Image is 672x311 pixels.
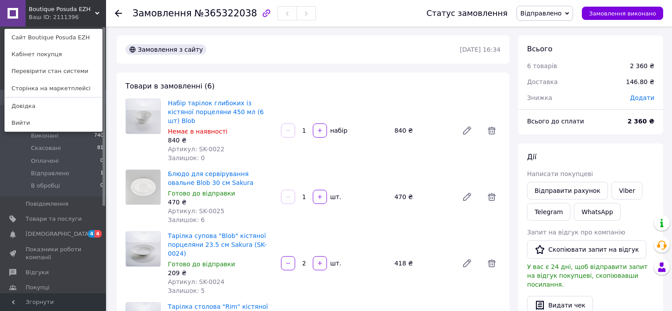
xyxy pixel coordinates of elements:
[527,153,536,161] span: Дії
[5,115,102,131] a: Вийти
[168,136,274,145] div: 840 ₴
[483,188,501,206] span: Видалити
[582,7,663,20] button: Замовлення виконано
[126,99,160,134] img: Набір тарілок глибоких із кістяної порцеляни 450 мл (6 шт) Blob
[426,9,508,18] div: Статус замовлення
[168,232,266,257] a: Тарілка супова "Blob" кістяної порцеляни 23.5 см Sakura (SK-0024)
[168,128,228,135] span: Немає в наявності
[168,154,205,161] span: Залишок: 0
[126,170,160,204] img: Блюдо для сервірування овальне Blob 30 см Sakura
[5,98,102,115] a: Довідка
[527,62,557,69] span: 6 товарів
[458,254,476,272] a: Редагувати
[168,278,224,285] span: Артикул: SK-0024
[527,78,558,85] span: Доставка
[391,124,455,137] div: 840 ₴
[168,198,274,207] div: 470 ₴
[168,170,254,186] a: Блюдо для сервірування овальне Blob 30 см Sakura
[26,246,82,261] span: Показники роботи компанії
[168,216,205,223] span: Залишок: 6
[100,157,103,165] span: 0
[458,188,476,206] a: Редагувати
[5,29,102,46] a: Сайт Boutique Posuda EZH
[527,203,570,221] a: Telegram
[168,261,235,268] span: Готово до відправки
[126,232,160,266] img: Тарілка супова "Blob" кістяної порцеляни 23.5 см Sakura (SK-0024)
[115,9,122,18] div: Повернутися назад
[168,100,264,124] a: Набір тарілок глибоких із кістяної порцеляни 450 мл (6 шт) Blob
[574,203,620,221] a: WhatsApp
[100,182,103,190] span: 0
[5,80,102,97] a: Сторінка на маркетплейсі
[589,10,656,17] span: Замовлення виконано
[527,182,608,200] button: Відправити рахунок
[94,132,103,140] span: 740
[458,122,476,139] a: Редагувати
[31,132,58,140] span: Виконані
[527,229,625,236] span: Запит на відгук про компанію
[31,182,60,190] span: В обробці
[627,118,654,125] b: 2 360 ₴
[168,287,205,294] span: Залишок: 5
[527,170,593,177] span: Написати покупцеві
[168,146,224,153] span: Артикул: SK-0022
[100,169,103,177] span: 1
[391,191,455,203] div: 470 ₴
[5,63,102,80] a: Перевірити стан системи
[88,230,95,238] span: 4
[125,44,206,55] div: Замовлення з сайту
[611,182,642,200] a: Viber
[483,254,501,272] span: Видалити
[5,46,102,63] a: Кабінет покупця
[31,169,69,177] span: Відправлено
[630,61,654,70] div: 2 360 ₴
[26,215,82,223] span: Товари та послуги
[168,269,274,277] div: 209 ₴
[125,82,215,90] span: Товари в замовленні (6)
[527,118,584,125] span: Всього до сплати
[527,240,646,259] button: Скопіювати запит на відгук
[29,5,95,13] span: Boutique Posuda EZH
[483,122,501,139] span: Видалити
[26,200,68,208] span: Повідомлення
[31,144,61,152] span: Скасовані
[527,94,552,101] span: Знижка
[133,8,192,19] span: Замовлення
[328,126,348,135] div: набір
[621,72,660,92] div: 146.80 ₴
[31,157,59,165] span: Оплачені
[460,46,501,53] time: [DATE] 16:34
[391,257,455,269] div: 418 ₴
[26,230,91,238] span: [DEMOGRAPHIC_DATA]
[29,13,66,21] div: Ваш ID: 2111396
[194,8,257,19] span: №365322038
[95,230,102,238] span: 4
[97,144,103,152] span: 81
[26,284,49,292] span: Покупці
[328,259,342,268] div: шт.
[168,207,224,215] span: Артикул: SK-0025
[527,263,648,288] span: У вас є 24 дні, щоб відправити запит на відгук покупцеві, скопіювавши посилання.
[630,94,654,101] span: Додати
[328,192,342,201] div: шт.
[26,269,49,276] span: Відгуки
[520,10,562,17] span: Відправлено
[527,45,552,53] span: Всього
[168,190,235,197] span: Готово до відправки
